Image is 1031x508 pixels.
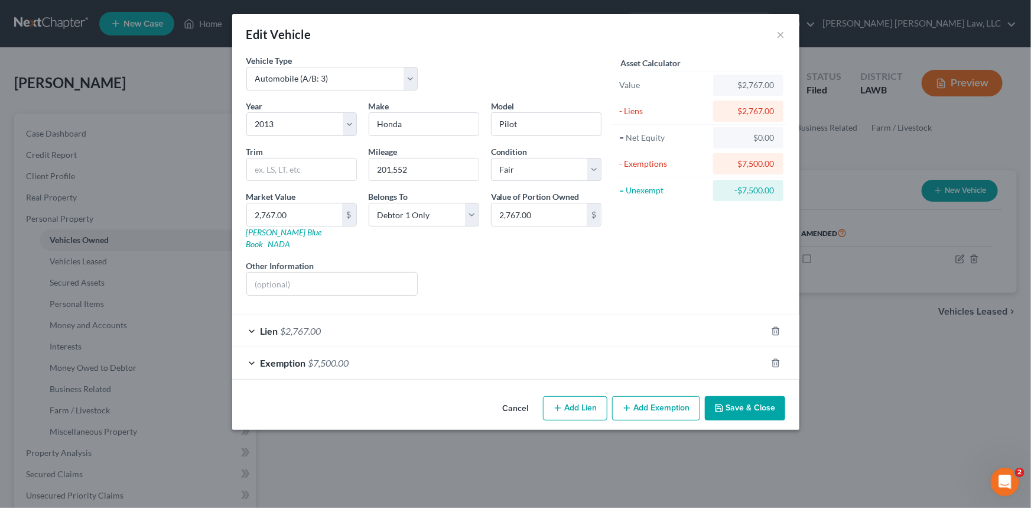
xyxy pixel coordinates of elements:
[261,357,306,368] span: Exemption
[705,396,785,421] button: Save & Close
[369,145,398,158] label: Mileage
[246,54,292,67] label: Vehicle Type
[247,273,418,295] input: (optional)
[369,192,408,202] span: Belongs To
[369,101,389,111] span: Make
[723,158,774,170] div: $7,500.00
[281,325,321,336] span: $2,767.00
[308,357,349,368] span: $7,500.00
[723,132,774,144] div: $0.00
[991,468,1019,496] iframe: Intercom live chat
[246,190,296,203] label: Market Value
[491,145,528,158] label: Condition
[620,57,681,69] label: Asset Calculator
[492,203,587,226] input: 0.00
[619,79,708,91] div: Value
[491,190,580,203] label: Value of Portion Owned
[246,26,311,43] div: Edit Vehicle
[247,203,342,226] input: 0.00
[777,27,785,41] button: ×
[491,100,515,112] label: Model
[261,325,278,336] span: Lien
[543,396,607,421] button: Add Lien
[342,203,356,226] div: $
[246,145,264,158] label: Trim
[492,113,601,135] input: ex. Altima
[619,185,708,196] div: = Unexempt
[612,396,700,421] button: Add Exemption
[723,185,774,196] div: -$7,500.00
[587,203,601,226] div: $
[247,158,356,181] input: ex. LS, LT, etc
[369,113,479,135] input: ex. Nissan
[723,105,774,117] div: $2,767.00
[493,397,538,421] button: Cancel
[246,260,314,272] label: Other Information
[268,239,291,249] a: NADA
[619,132,708,144] div: = Net Equity
[246,100,263,112] label: Year
[619,158,708,170] div: - Exemptions
[1015,468,1025,477] span: 2
[246,227,322,249] a: [PERSON_NAME] Blue Book
[723,79,774,91] div: $2,767.00
[369,158,479,181] input: --
[619,105,708,117] div: - Liens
